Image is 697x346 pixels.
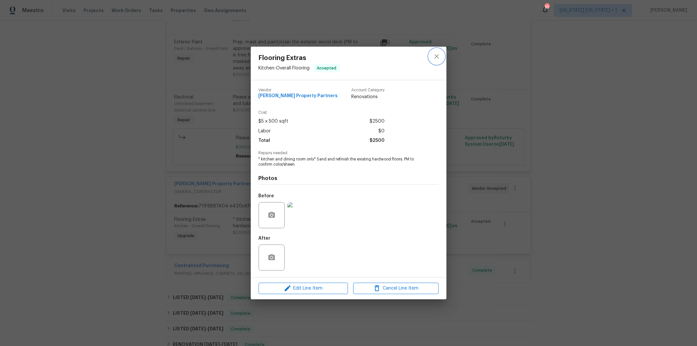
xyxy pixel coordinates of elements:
button: Cancel Line Item [353,283,439,294]
button: close [429,49,445,64]
span: Edit Line Item [261,284,346,293]
h5: Before [259,194,274,198]
h4: Photos [259,175,439,182]
span: $2500 [370,117,385,126]
span: Repairs needed [259,151,439,155]
span: Renovations [351,94,385,100]
span: Flooring Extras [259,54,340,62]
span: Kitchen - Overall Flooring [259,66,310,70]
div: 10 [545,4,549,10]
h5: After [259,236,271,241]
span: Accepted [314,65,339,71]
span: Vendor [259,88,338,92]
span: Labor [259,127,271,136]
button: Edit Line Item [259,283,348,294]
span: Account Category [351,88,385,92]
span: Total [259,136,270,145]
span: [PERSON_NAME] Property Partners [259,94,338,98]
span: Cost [259,111,385,115]
span: $5 x 500 sqft [259,117,289,126]
span: * kitchen and dining room only* Sand and refinish the existing hardwood floors. PM to confirm col... [259,157,421,168]
span: Cancel Line Item [355,284,437,293]
span: $2500 [370,136,385,145]
span: $0 [378,127,385,136]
